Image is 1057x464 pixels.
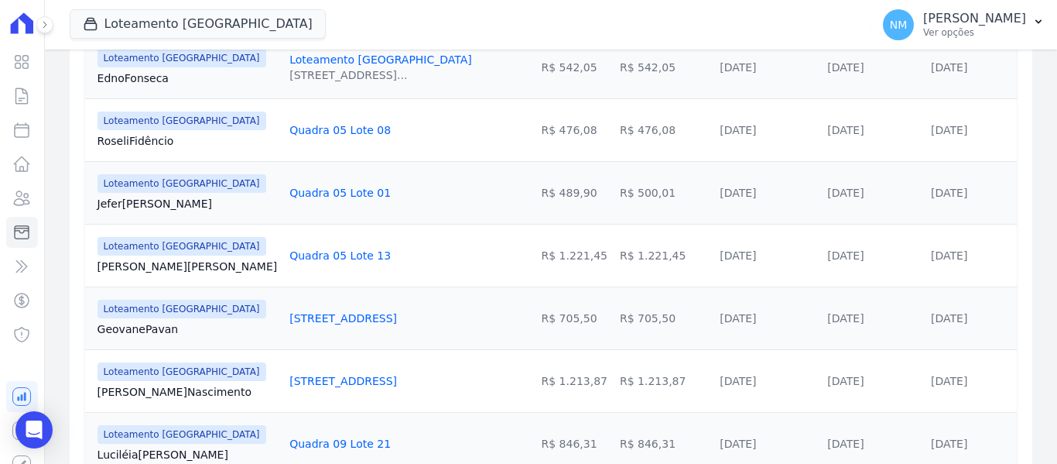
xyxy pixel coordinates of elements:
[97,384,278,400] a: [PERSON_NAME]Nascimento
[97,447,278,462] a: Luciléia[PERSON_NAME]
[97,112,266,130] span: Loteamento [GEOGRAPHIC_DATA]
[871,3,1057,46] button: NM [PERSON_NAME] Ver opções
[720,312,756,325] a: [DATE]
[614,98,713,161] td: R$ 476,08
[97,300,266,318] span: Loteamento [GEOGRAPHIC_DATA]
[827,61,864,74] a: [DATE]
[923,26,1026,39] p: Ver opções
[535,36,614,98] td: R$ 542,05
[70,9,326,39] button: Loteamento [GEOGRAPHIC_DATA]
[931,124,967,136] a: [DATE]
[827,187,864,199] a: [DATE]
[289,375,397,387] a: [STREET_ADDRESS]
[97,196,278,211] a: Jefer[PERSON_NAME]
[614,349,713,412] td: R$ 1.213,87
[97,133,278,149] a: RoseliFidêncio
[289,124,391,136] a: Quadra 05 Lote 08
[97,49,266,67] span: Loteamento [GEOGRAPHIC_DATA]
[535,98,614,161] td: R$ 476,08
[720,438,756,450] a: [DATE]
[931,438,967,450] a: [DATE]
[97,70,278,86] a: EdnoFonseca
[289,187,391,199] a: Quadra 05 Lote 01
[289,67,472,83] div: [STREET_ADDRESS]...
[289,53,472,66] a: Loteamento [GEOGRAPHIC_DATA]
[97,425,266,444] span: Loteamento [GEOGRAPHIC_DATA]
[720,61,756,74] a: [DATE]
[535,287,614,349] td: R$ 705,50
[535,349,614,412] td: R$ 1.213,87
[614,161,713,224] td: R$ 500,01
[827,438,864,450] a: [DATE]
[97,237,266,256] span: Loteamento [GEOGRAPHIC_DATA]
[890,19,908,30] span: NM
[931,187,967,199] a: [DATE]
[289,438,391,450] a: Quadra 09 Lote 21
[614,36,713,98] td: R$ 542,05
[97,321,278,337] a: GeovanePavan
[535,161,614,224] td: R$ 489,90
[827,249,864,262] a: [DATE]
[614,287,713,349] td: R$ 705,50
[97,174,266,193] span: Loteamento [GEOGRAPHIC_DATA]
[614,224,713,287] td: R$ 1.221,45
[720,187,756,199] a: [DATE]
[923,11,1026,26] p: [PERSON_NAME]
[720,124,756,136] a: [DATE]
[827,375,864,387] a: [DATE]
[535,224,614,287] td: R$ 1.221,45
[289,249,391,262] a: Quadra 05 Lote 13
[931,312,967,325] a: [DATE]
[97,363,266,381] span: Loteamento [GEOGRAPHIC_DATA]
[289,312,397,325] a: [STREET_ADDRESS]
[720,375,756,387] a: [DATE]
[97,259,278,274] a: [PERSON_NAME][PERSON_NAME]
[931,375,967,387] a: [DATE]
[931,61,967,74] a: [DATE]
[827,124,864,136] a: [DATE]
[720,249,756,262] a: [DATE]
[931,249,967,262] a: [DATE]
[15,411,53,449] div: Open Intercom Messenger
[827,312,864,325] a: [DATE]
